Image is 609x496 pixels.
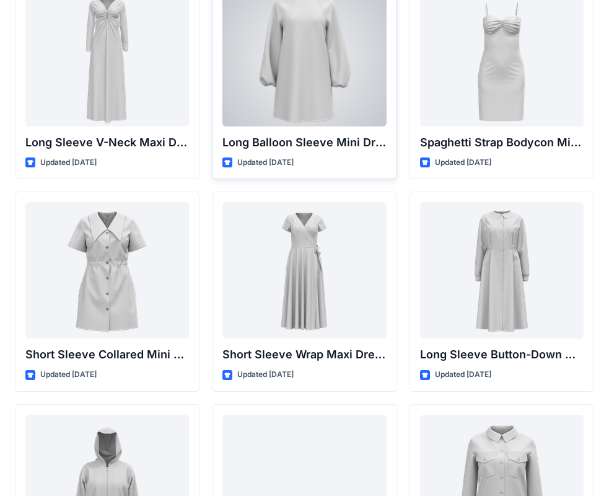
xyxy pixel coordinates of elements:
p: Short Sleeve Wrap Maxi Dress [222,346,386,363]
p: Long Balloon Sleeve Mini Dress [222,134,386,151]
p: Updated [DATE] [435,368,491,381]
p: Long Sleeve V-Neck Maxi Dress with Twisted Detail [25,134,189,151]
a: Short Sleeve Collared Mini Dress with Drawstring Waist [25,202,189,339]
p: Updated [DATE] [40,368,97,381]
p: Spaghetti Strap Bodycon Mini Dress with Bust Detail [420,134,584,151]
p: Updated [DATE] [237,368,294,381]
p: Updated [DATE] [435,156,491,169]
a: Short Sleeve Wrap Maxi Dress [222,202,386,339]
p: Short Sleeve Collared Mini Dress with Drawstring Waist [25,346,189,363]
p: Updated [DATE] [40,156,97,169]
p: Long Sleeve Button-Down Midi Dress [420,346,584,363]
p: Updated [DATE] [237,156,294,169]
a: Long Sleeve Button-Down Midi Dress [420,202,584,339]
